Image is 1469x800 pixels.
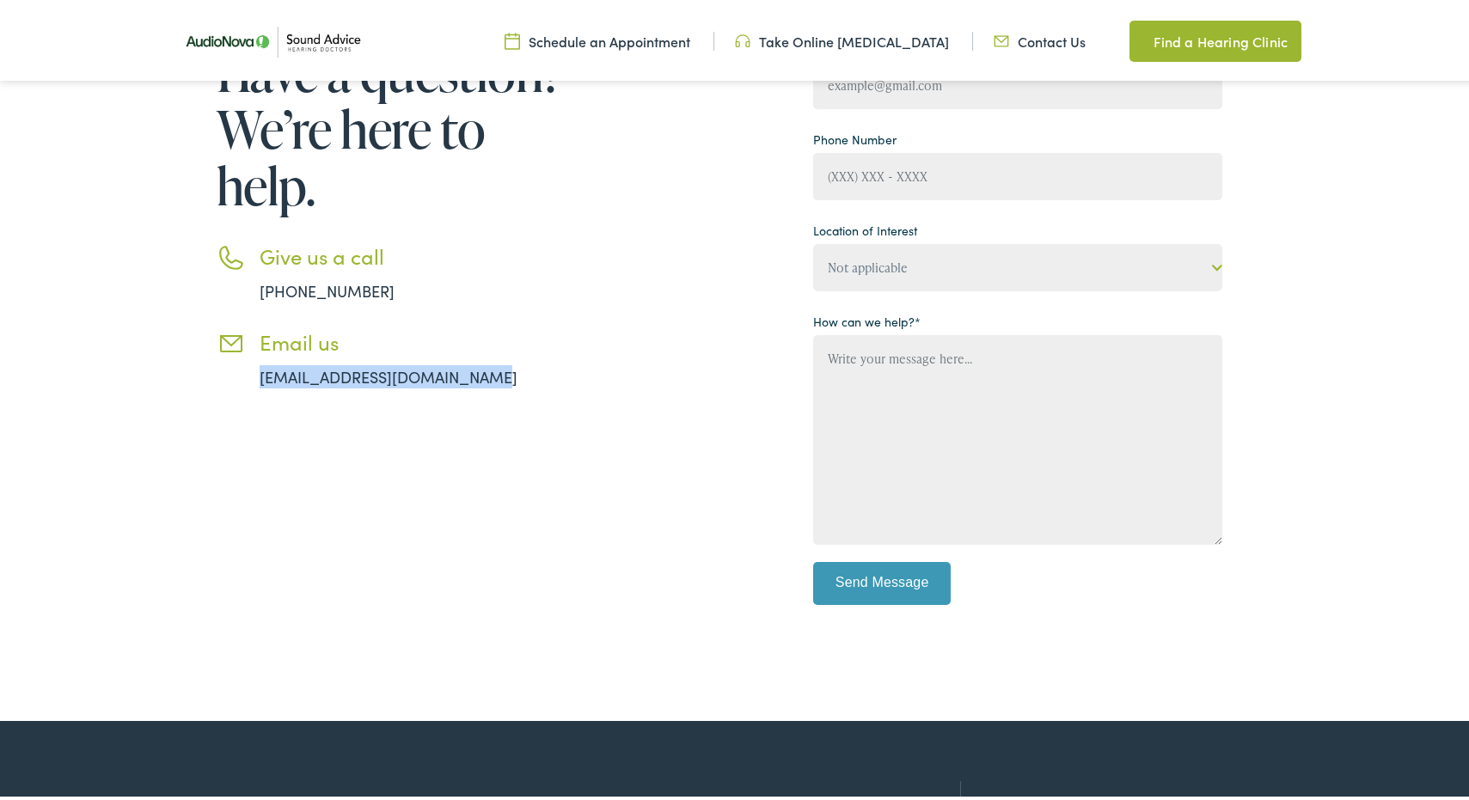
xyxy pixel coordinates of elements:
img: Map pin icon in a unique green color, indicating location-related features or services. [1129,27,1145,48]
a: Contact Us [994,28,1086,47]
a: [PHONE_NUMBER] [260,277,395,298]
label: How can we help? [813,309,921,327]
img: Headphone icon in a unique green color, suggesting audio-related services or features. [735,28,750,47]
img: Calendar icon in a unique green color, symbolizing scheduling or date-related features. [505,28,520,47]
a: Take Online [MEDICAL_DATA] [735,28,949,47]
input: example@gmail.com [813,58,1222,106]
label: Location of Interest [813,218,917,236]
input: Send Message [813,559,951,602]
h3: Give us a call [260,241,569,266]
input: (XXX) XXX - XXXX [813,150,1222,197]
label: Phone Number [813,127,897,145]
img: Icon representing mail communication in a unique green color, indicative of contact or communicat... [994,28,1009,47]
a: Find a Hearing Clinic [1129,17,1301,58]
h3: Email us [260,327,569,351]
a: Schedule an Appointment [505,28,690,47]
a: [EMAIL_ADDRESS][DOMAIN_NAME] [260,363,517,384]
